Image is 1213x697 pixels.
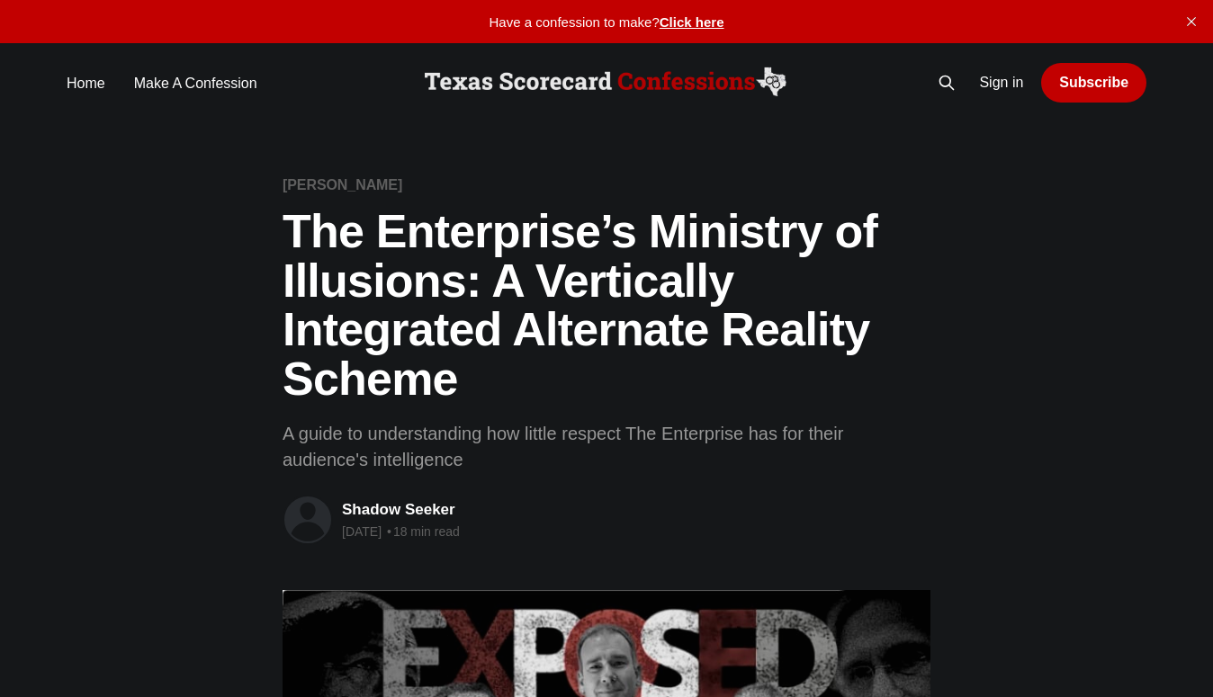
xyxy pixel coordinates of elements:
span: • [387,524,391,540]
h1: The Enterprise’s Ministry of Illusions: A Vertically Integrated Alternate Reality Scheme [283,207,930,403]
button: close [1177,7,1206,36]
span: Have a confession to make? [490,14,660,30]
a: [PERSON_NAME] [283,177,402,192]
time: [DATE] [342,524,382,539]
button: Search this site [932,68,961,97]
a: Home [67,71,105,95]
a: Shadow Seeker [342,501,455,518]
a: Make A Confession [134,71,257,95]
img: Scorecard Confessions [420,65,793,101]
span: 18 min read [385,524,460,539]
a: Read more of Shadow Seeker [283,495,333,545]
a: Sign in [979,74,1023,93]
iframe: portal-trigger [1044,609,1213,697]
a: Click here [660,14,724,30]
a: Subscribe [1041,63,1146,103]
p: A guide to understanding how little respect The Enterprise has for their audience's intelligence [283,421,930,473]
